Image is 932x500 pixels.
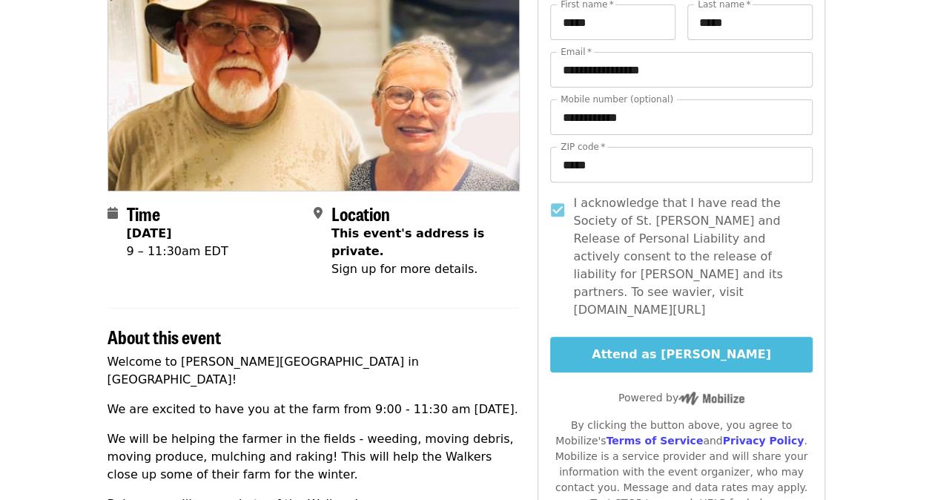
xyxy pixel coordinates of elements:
input: ZIP code [550,147,812,182]
p: We will be helping the farmer in the fields - weeding, moving debris, moving produce, mulching an... [108,430,520,484]
a: Terms of Service [606,435,703,447]
span: Location [331,200,390,226]
i: calendar icon [108,206,118,220]
div: 9 – 11:30am EDT [127,243,228,260]
span: Sign up for more details. [331,262,477,276]
img: Powered by Mobilize [678,392,744,405]
i: map-marker-alt icon [314,206,323,220]
input: First name [550,4,675,40]
label: ZIP code [561,142,605,151]
p: We are excited to have you at the farm from 9:00 - 11:30 am [DATE]. [108,401,520,418]
input: Last name [687,4,813,40]
button: Attend as [PERSON_NAME] [550,337,812,372]
a: Privacy Policy [722,435,804,447]
label: Mobile number (optional) [561,95,673,104]
strong: [DATE] [127,226,172,240]
span: I acknowledge that I have read the Society of St. [PERSON_NAME] and Release of Personal Liability... [573,194,800,319]
input: Email [550,52,812,88]
label: Email [561,47,592,56]
p: Welcome to [PERSON_NAME][GEOGRAPHIC_DATA] in [GEOGRAPHIC_DATA]! [108,353,520,389]
span: About this event [108,323,221,349]
span: Time [127,200,160,226]
span: This event's address is private. [331,226,484,258]
span: Powered by [618,392,744,404]
input: Mobile number (optional) [550,99,812,135]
